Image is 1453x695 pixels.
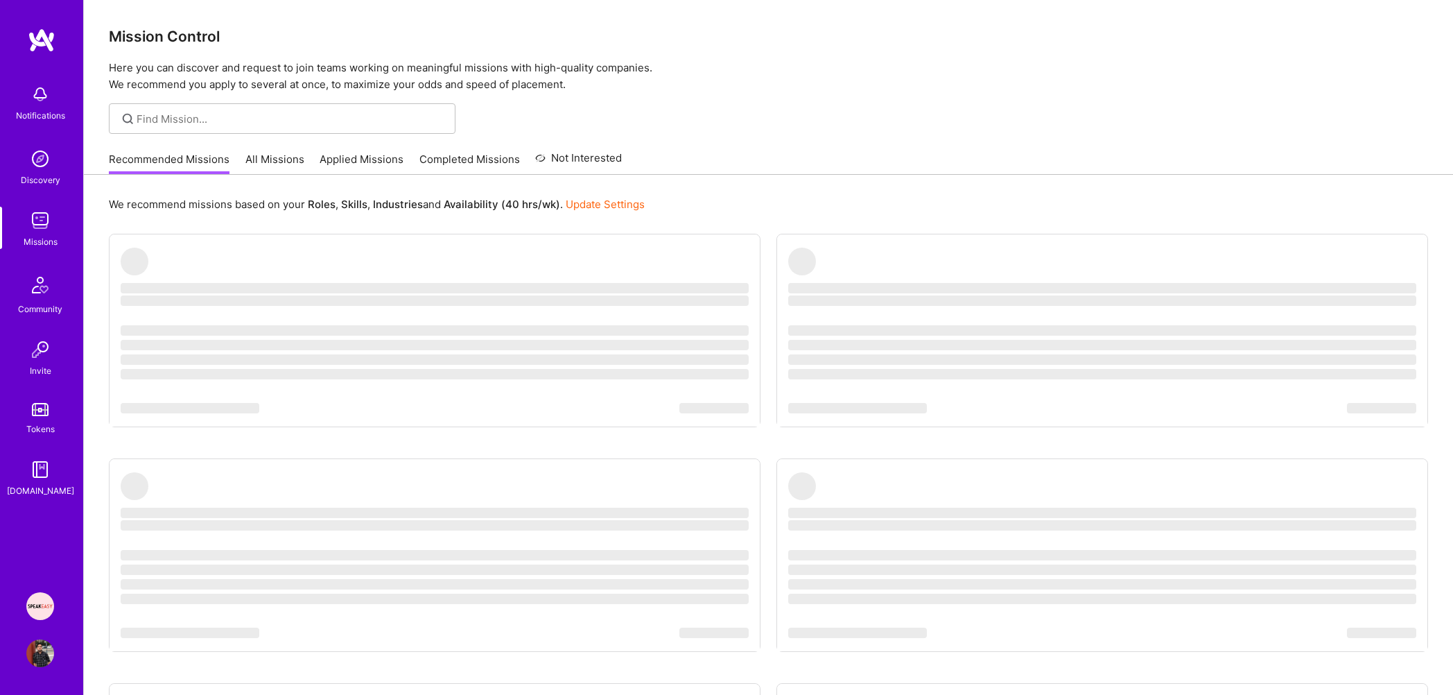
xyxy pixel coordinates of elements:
a: Completed Missions [419,152,520,175]
a: Speakeasy: Software Engineer to help Customers write custom functions [23,592,58,620]
a: Recommended Missions [109,152,229,175]
input: Find Mission... [137,112,445,126]
div: Invite [30,363,51,378]
img: tokens [32,403,49,416]
div: Discovery [21,173,60,187]
img: teamwork [26,207,54,234]
a: User Avatar [23,640,58,667]
div: Missions [24,234,58,249]
i: icon SearchGrey [120,111,136,127]
img: bell [26,80,54,108]
b: Industries [373,198,423,211]
img: guide book [26,456,54,483]
div: Notifications [16,108,65,123]
b: Skills [341,198,367,211]
a: Update Settings [566,198,645,211]
div: Community [18,302,62,316]
img: discovery [26,145,54,173]
a: Applied Missions [320,152,403,175]
div: [DOMAIN_NAME] [7,483,74,498]
a: All Missions [245,152,304,175]
img: Speakeasy: Software Engineer to help Customers write custom functions [26,592,54,620]
img: Invite [26,336,54,363]
img: logo [28,28,55,53]
h3: Mission Control [109,28,1428,45]
b: Availability (40 hrs/wk) [444,198,560,211]
div: Tokens [26,422,55,436]
img: Community [24,268,57,302]
p: We recommend missions based on your , , and . [109,197,645,212]
p: Here you can discover and request to join teams working on meaningful missions with high-quality ... [109,60,1428,93]
a: Not Interested [535,150,622,175]
b: Roles [308,198,336,211]
img: User Avatar [26,640,54,667]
